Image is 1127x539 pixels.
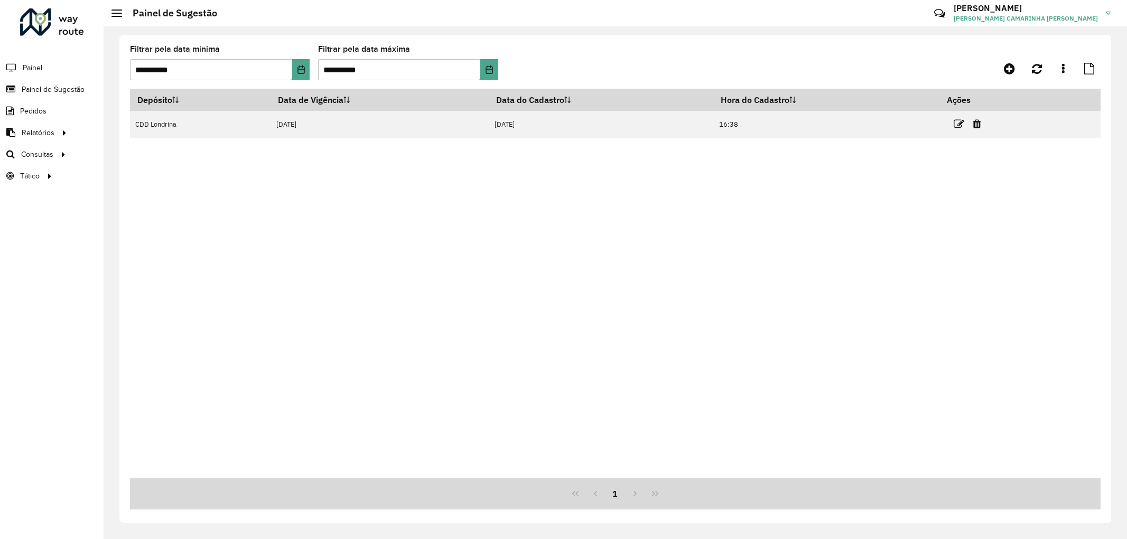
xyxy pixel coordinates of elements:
[22,84,85,95] span: Painel de Sugestão
[480,59,498,80] button: Choose Date
[940,89,1003,111] th: Ações
[292,59,310,80] button: Choose Date
[973,117,981,131] a: Excluir
[20,106,46,117] span: Pedidos
[489,89,713,111] th: Data do Cadastro
[271,89,489,111] th: Data de Vigência
[714,89,940,111] th: Hora do Cadastro
[271,111,489,138] td: [DATE]
[21,149,53,160] span: Consultas
[22,127,54,138] span: Relatórios
[489,111,713,138] td: [DATE]
[954,117,964,131] a: Editar
[954,14,1098,23] span: [PERSON_NAME] CAMARINHA [PERSON_NAME]
[606,484,626,504] button: 1
[20,171,40,182] span: Tático
[318,43,410,55] label: Filtrar pela data máxima
[714,111,940,138] td: 16:38
[928,2,951,25] a: Contato Rápido
[23,62,42,73] span: Painel
[122,7,217,19] h2: Painel de Sugestão
[130,43,220,55] label: Filtrar pela data mínima
[954,3,1098,13] h3: [PERSON_NAME]
[130,111,271,138] td: CDD Londrina
[130,89,271,111] th: Depósito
